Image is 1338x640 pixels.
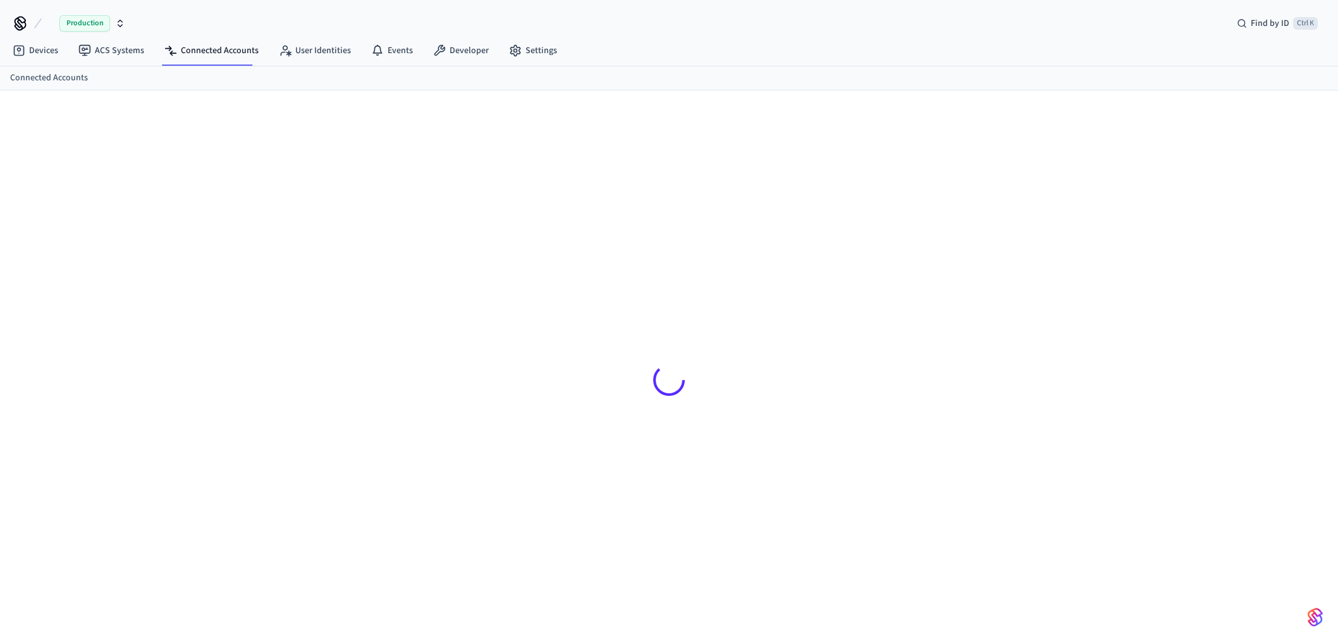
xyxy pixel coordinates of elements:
[59,15,110,32] span: Production
[423,39,499,62] a: Developer
[1251,17,1289,30] span: Find by ID
[361,39,423,62] a: Events
[1227,12,1328,35] div: Find by IDCtrl K
[68,39,154,62] a: ACS Systems
[10,71,88,85] a: Connected Accounts
[269,39,361,62] a: User Identities
[1308,607,1323,627] img: SeamLogoGradient.69752ec5.svg
[1293,17,1318,30] span: Ctrl K
[499,39,567,62] a: Settings
[3,39,68,62] a: Devices
[154,39,269,62] a: Connected Accounts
